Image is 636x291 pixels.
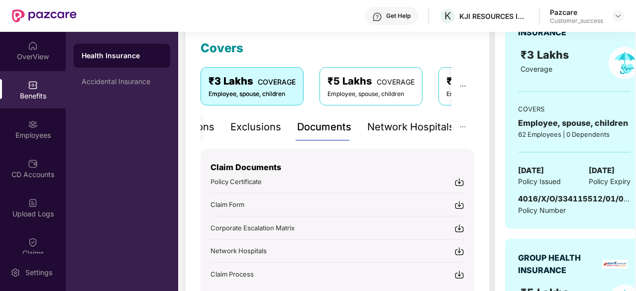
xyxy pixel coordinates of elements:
[451,67,474,105] button: ellipsis
[211,270,254,278] span: Claim Process
[614,12,622,20] img: svg+xml;base64,PHN2ZyBpZD0iRHJvcGRvd24tMzJ4MzIiIHhtbG5zPSJodHRwOi8vd3d3LnczLm9yZy8yMDAwL3N2ZyIgd2...
[459,11,529,21] div: KJI RESOURCES INDIA PRIVATE LIMITED
[518,165,544,177] span: [DATE]
[451,113,474,141] button: ellipsis
[454,223,464,233] img: svg+xml;base64,PHN2ZyBpZD0iRG93bmxvYWQtMjR4MjQiIHhtbG5zPSJodHRwOi8vd3d3LnczLm9yZy8yMDAwL3N2ZyIgd2...
[518,206,566,214] span: Policy Number
[258,78,296,86] span: COVERAGE
[386,12,411,20] div: Get Help
[444,10,451,22] span: K
[459,123,466,130] span: ellipsis
[550,7,603,17] div: Pazcare
[446,90,542,99] div: Employee, spouse, children
[28,198,38,208] img: svg+xml;base64,PHN2ZyBpZD0iVXBsb2FkX0xvZ3MiIGRhdGEtbmFtZT0iVXBsb2FkIExvZ3MiIHhtbG5zPSJodHRwOi8vd3...
[589,165,615,177] span: [DATE]
[211,224,295,232] span: Corporate Escalation Matrix
[367,119,454,135] div: Network Hospitals
[518,117,631,129] div: Employee, spouse, children
[459,83,466,90] span: ellipsis
[211,200,244,208] span: Claim Form
[327,74,415,89] div: ₹5 Lakhs
[82,51,162,61] div: Health Insurance
[377,78,415,86] span: COVERAGE
[28,237,38,247] img: svg+xml;base64,PHN2ZyBpZD0iQ2xhaW0iIHhtbG5zPSJodHRwOi8vd3d3LnczLm9yZy8yMDAwL3N2ZyIgd2lkdGg9IjIwIi...
[521,65,552,73] span: Coverage
[201,41,243,55] span: Covers
[209,90,296,99] div: Employee, spouse, children
[602,260,628,269] img: insurerLogo
[446,74,542,89] div: ₹1.5 Lakhs
[454,270,464,280] img: svg+xml;base64,PHN2ZyBpZD0iRG93bmxvYWQtMjR4MjQiIHhtbG5zPSJodHRwOi8vd3d3LnczLm9yZy8yMDAwL3N2ZyIgd2...
[372,12,382,22] img: svg+xml;base64,PHN2ZyBpZD0iSGVscC0zMngzMiIgeG1sbnM9Imh0dHA6Ly93d3cudzMub3JnLzIwMDAvc3ZnIiB3aWR0aD...
[454,177,464,187] img: svg+xml;base64,PHN2ZyBpZD0iRG93bmxvYWQtMjR4MjQiIHhtbG5zPSJodHRwOi8vd3d3LnczLm9yZy8yMDAwL3N2ZyIgd2...
[28,80,38,90] img: svg+xml;base64,PHN2ZyBpZD0iQmVuZWZpdHMiIHhtbG5zPSJodHRwOi8vd3d3LnczLm9yZy8yMDAwL3N2ZyIgd2lkdGg9Ij...
[327,90,415,99] div: Employee, spouse, children
[230,119,281,135] div: Exclusions
[211,247,267,255] span: Network Hospitals
[211,161,464,174] p: Claim Documents
[550,17,603,25] div: Customer_success
[518,129,631,139] div: 62 Employees | 0 Dependents
[518,194,634,203] span: 4016/X/O/334115512/01/000
[12,9,77,22] img: New Pazcare Logo
[28,41,38,51] img: svg+xml;base64,PHN2ZyBpZD0iSG9tZSIgeG1sbnM9Imh0dHA6Ly93d3cudzMub3JnLzIwMDAvc3ZnIiB3aWR0aD0iMjAiIG...
[518,176,561,187] span: Policy Issued
[28,159,38,169] img: svg+xml;base64,PHN2ZyBpZD0iQ0RfQWNjb3VudHMiIGRhdGEtbmFtZT0iQ0QgQWNjb3VudHMiIHhtbG5zPSJodHRwOi8vd3...
[589,176,631,187] span: Policy Expiry
[518,252,599,277] div: GROUP HEALTH INSURANCE
[454,200,464,210] img: svg+xml;base64,PHN2ZyBpZD0iRG93bmxvYWQtMjR4MjQiIHhtbG5zPSJodHRwOi8vd3d3LnczLm9yZy8yMDAwL3N2ZyIgd2...
[28,119,38,129] img: svg+xml;base64,PHN2ZyBpZD0iRW1wbG95ZWVzIiB4bWxucz0iaHR0cDovL3d3dy53My5vcmcvMjAwMC9zdmciIHdpZHRoPS...
[22,268,55,278] div: Settings
[209,74,296,89] div: ₹3 Lakhs
[518,104,631,114] div: COVERS
[10,268,20,278] img: svg+xml;base64,PHN2ZyBpZD0iU2V0dGluZy0yMHgyMCIgeG1sbnM9Imh0dHA6Ly93d3cudzMub3JnLzIwMDAvc3ZnIiB3aW...
[297,119,351,135] div: Documents
[82,78,162,86] div: Accidental Insurance
[521,48,572,61] span: ₹3 Lakhs
[454,246,464,256] img: svg+xml;base64,PHN2ZyBpZD0iRG93bmxvYWQtMjR4MjQiIHhtbG5zPSJodHRwOi8vd3d3LnczLm9yZy8yMDAwL3N2ZyIgd2...
[211,178,262,186] span: Policy Certificate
